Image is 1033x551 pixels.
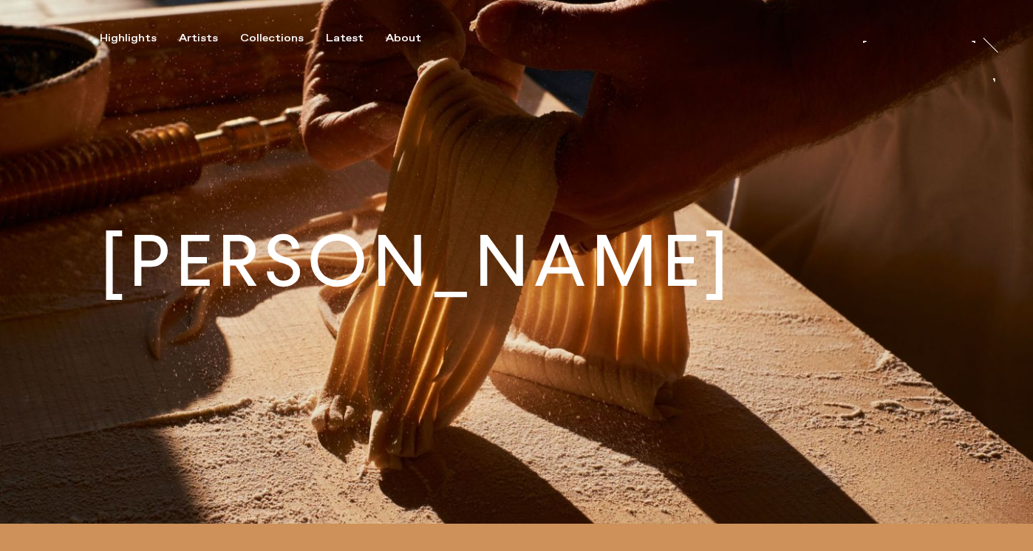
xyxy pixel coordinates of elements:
a: At [PERSON_NAME] [993,60,1008,120]
button: Highlights [100,32,179,45]
div: Highlights [100,32,157,45]
div: Artists [179,32,218,45]
button: Collections [240,32,326,45]
button: Latest [326,32,386,45]
div: At [PERSON_NAME] [982,60,994,192]
h1: [PERSON_NAME] [100,226,733,298]
button: About [386,32,443,45]
button: Artists [179,32,240,45]
div: Latest [326,32,364,45]
div: [PERSON_NAME] [862,42,976,54]
div: Collections [240,32,304,45]
a: [PERSON_NAME] [862,28,976,43]
div: About [386,32,421,45]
